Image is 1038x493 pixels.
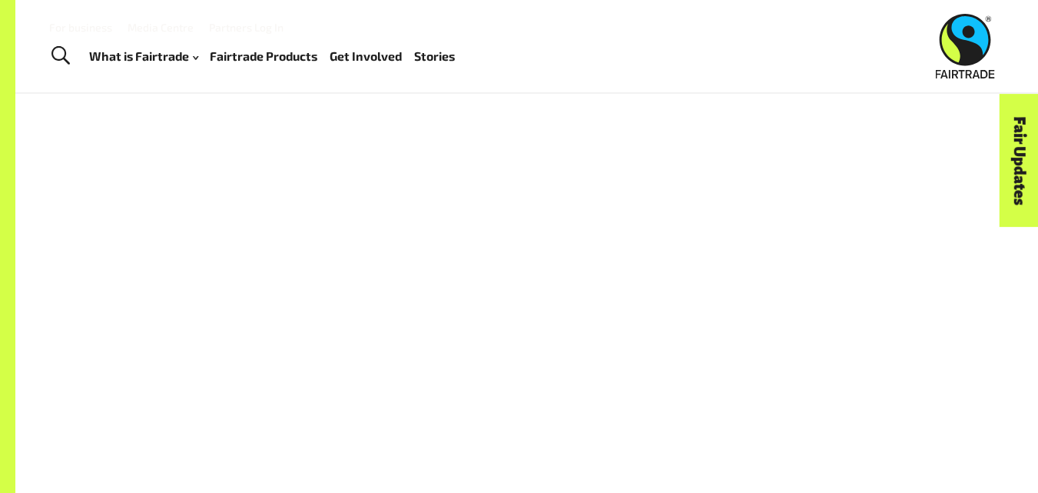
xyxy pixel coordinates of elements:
[936,14,995,78] img: Fairtrade Australia New Zealand logo
[414,45,455,68] a: Stories
[41,37,79,75] a: Toggle Search
[330,45,402,68] a: Get Involved
[49,21,112,34] a: For business
[128,21,194,34] a: Media Centre
[209,21,284,34] a: Partners Log In
[89,45,198,68] a: What is Fairtrade
[210,45,317,68] a: Fairtrade Products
